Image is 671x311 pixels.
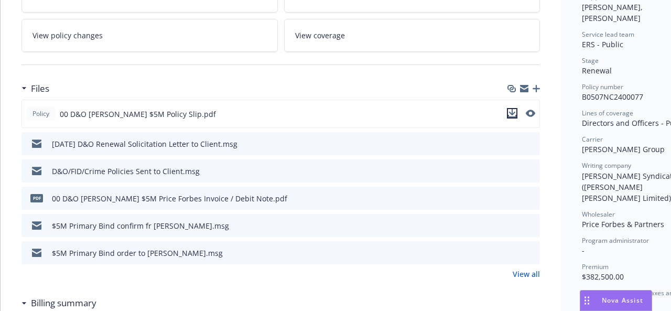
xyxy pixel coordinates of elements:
span: ERS - Public [582,39,623,49]
button: preview file [526,166,536,177]
button: preview file [526,138,536,149]
span: - [582,245,585,255]
button: preview file [526,220,536,231]
a: View policy changes [21,19,278,52]
button: preview file [526,248,536,259]
span: $382,500.00 [582,272,624,282]
button: download file [510,220,518,231]
a: View coverage [284,19,540,52]
button: preview file [526,108,535,120]
button: download file [510,138,518,149]
span: [PERSON_NAME], [PERSON_NAME] [582,2,645,23]
div: $5M Primary Bind confirm fr [PERSON_NAME].msg [52,220,229,231]
h3: Files [31,82,49,95]
button: preview file [526,193,536,204]
span: Wholesaler [582,210,615,219]
a: View all [513,269,540,280]
span: B0507NC2400077 [582,92,643,102]
span: Policy number [582,82,623,91]
div: [DATE] D&O Renewal Solicitation Letter to Client.msg [52,138,237,149]
button: download file [507,108,517,120]
span: Policy [30,109,51,119]
button: download file [510,166,518,177]
button: Nova Assist [580,290,652,311]
span: View coverage [295,30,345,41]
span: Writing company [582,161,631,170]
div: Drag to move [580,291,593,310]
div: Files [21,82,49,95]
h3: Billing summary [31,296,96,310]
span: Price Forbes & Partners [582,219,664,229]
span: pdf [30,194,43,202]
button: preview file [526,110,535,117]
div: $5M Primary Bind order to [PERSON_NAME].msg [52,248,223,259]
button: download file [510,248,518,259]
span: Nova Assist [602,296,643,305]
span: Lines of coverage [582,109,633,117]
button: download file [510,193,518,204]
span: View policy changes [33,30,103,41]
span: Premium [582,262,609,271]
div: 00 D&O [PERSON_NAME] $5M Price Forbes Invoice / Debit Note.pdf [52,193,287,204]
div: D&O/FID/Crime Policies Sent to Client.msg [52,166,200,177]
span: Renewal [582,66,612,76]
span: Carrier [582,135,603,144]
span: [PERSON_NAME] Group [582,144,665,154]
span: Stage [582,56,599,65]
div: Billing summary [21,296,96,310]
span: Service lead team [582,30,634,39]
span: 00 D&O [PERSON_NAME] $5M Policy Slip.pdf [60,109,216,120]
button: download file [507,108,517,119]
span: Program administrator [582,236,649,245]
